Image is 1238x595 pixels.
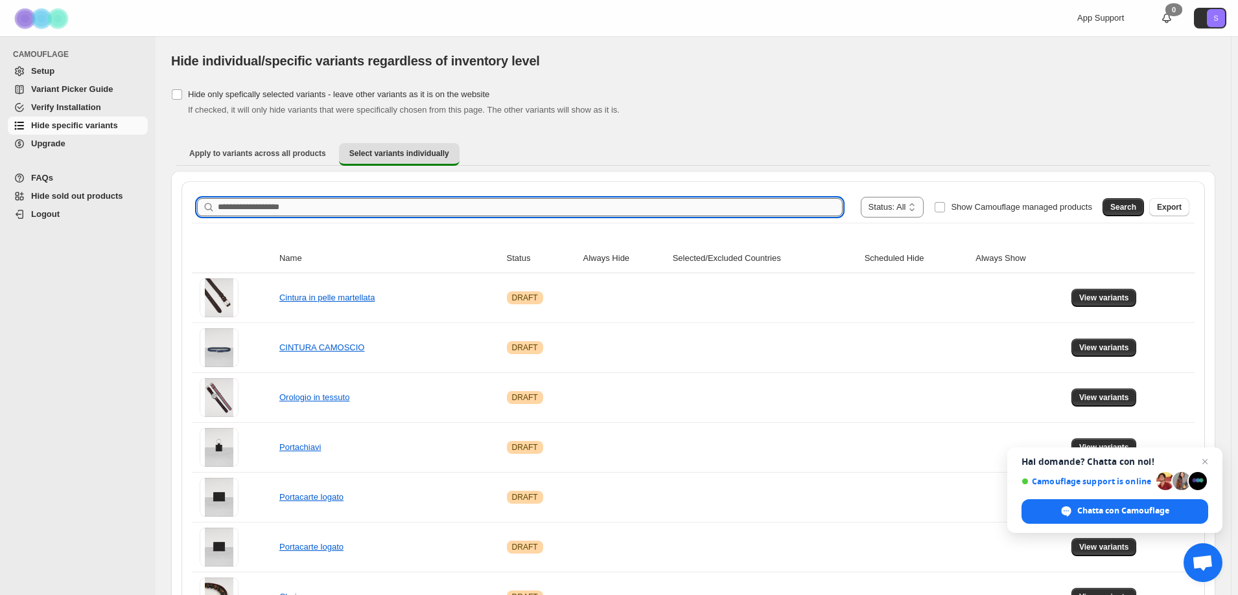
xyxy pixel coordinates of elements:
button: Select variants individually [339,143,460,166]
a: Portacarte logato [279,492,344,502]
div: 0 [1165,3,1182,16]
button: Apply to variants across all products [179,143,336,164]
span: View variants [1079,293,1129,303]
span: DRAFT [512,342,538,353]
span: If checked, it will only hide variants that were specifically chosen from this page. The other va... [188,105,620,115]
th: Status [503,244,579,273]
span: CAMOUFLAGE [13,49,149,60]
button: View variants [1071,438,1137,456]
span: View variants [1079,542,1129,552]
span: Verify Installation [31,102,101,112]
span: View variants [1079,442,1129,453]
span: Hide only spefically selected variants - leave other variants as it is on the website [188,89,489,99]
th: Selected/Excluded Countries [669,244,861,273]
span: App Support [1077,13,1124,23]
button: View variants [1071,388,1137,407]
div: Chatta con Camouflage [1022,499,1208,524]
a: Logout [8,205,148,223]
a: CINTURA CAMOSCIO [279,342,364,352]
div: Aprire la chat [1184,543,1222,582]
span: Avatar with initials S [1207,9,1225,27]
span: Chatta con Camouflage [1077,505,1169,517]
span: DRAFT [512,392,538,403]
a: Hide sold out products [8,187,148,205]
a: Variant Picker Guide [8,80,148,98]
th: Always Hide [579,244,669,273]
th: Name [275,244,503,273]
th: Always Show [972,244,1068,273]
span: Hide sold out products [31,191,123,201]
a: Portachiavi [279,442,321,452]
button: Export [1149,198,1189,216]
span: DRAFT [512,542,538,552]
span: Hide individual/specific variants regardless of inventory level [171,54,540,68]
span: View variants [1079,342,1129,353]
span: Setup [31,66,54,76]
span: Logout [31,209,60,219]
a: Upgrade [8,135,148,153]
a: Setup [8,62,148,80]
button: View variants [1071,289,1137,307]
a: Hide specific variants [8,117,148,135]
a: FAQs [8,169,148,187]
a: Cintura in pelle martellata [279,293,375,302]
span: Show Camouflage managed products [951,202,1092,212]
span: DRAFT [512,492,538,502]
span: Select variants individually [349,148,449,159]
span: Variant Picker Guide [31,84,113,94]
span: Hai domande? Chatta con noi! [1022,456,1208,467]
a: Orologio in tessuto [279,392,349,402]
button: Search [1103,198,1144,216]
a: Portacarte logato [279,542,344,552]
span: Camouflage support is online [1022,477,1152,486]
button: Avatar with initials S [1194,8,1226,28]
span: DRAFT [512,293,538,303]
span: Search [1110,202,1136,212]
a: 0 [1160,12,1173,25]
span: View variants [1079,392,1129,403]
th: Scheduled Hide [861,244,972,273]
button: View variants [1071,339,1137,357]
button: View variants [1071,538,1137,556]
span: Apply to variants across all products [189,148,326,159]
img: Camouflage [10,1,75,36]
text: S [1213,14,1218,22]
a: Verify Installation [8,98,148,117]
span: DRAFT [512,442,538,453]
span: Hide specific variants [31,120,118,130]
span: Upgrade [31,139,65,148]
span: FAQs [31,173,53,183]
span: Export [1157,202,1182,212]
span: Chiudere la chat [1197,454,1213,469]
